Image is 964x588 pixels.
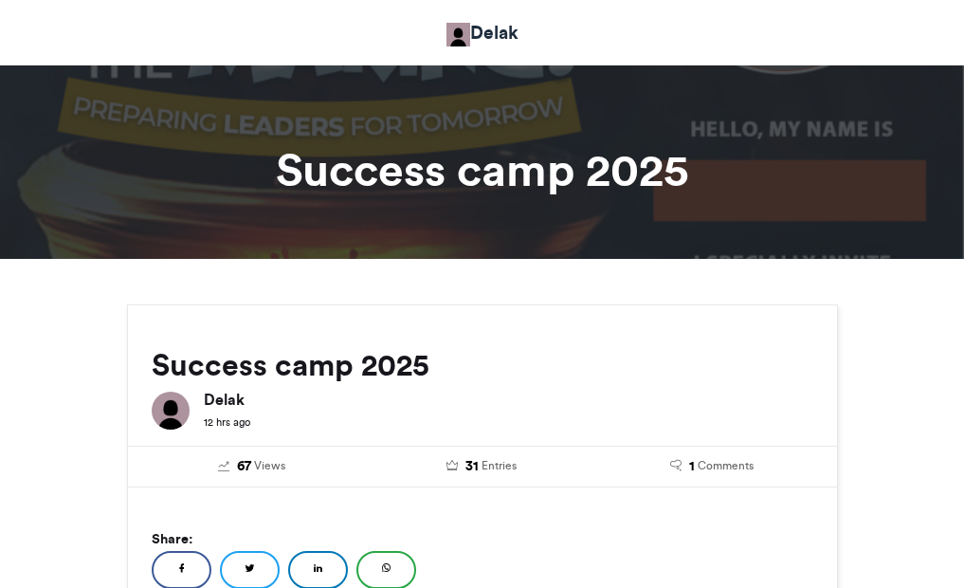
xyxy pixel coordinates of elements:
[482,457,517,474] span: Entries
[237,456,251,477] span: 67
[465,456,479,477] span: 31
[689,456,695,477] span: 1
[152,526,813,551] h5: Share:
[446,19,518,46] a: Delak
[204,392,813,407] h6: Delak
[152,348,813,382] h2: Success camp 2025
[204,415,250,429] small: 12 hrs ago
[381,456,583,477] a: 31 Entries
[611,456,813,477] a: 1 Comments
[698,457,754,474] span: Comments
[446,23,470,46] img: Moses Kumesi
[152,392,190,430] img: Delak
[254,457,285,474] span: Views
[42,147,923,193] h1: Success camp 2025
[152,456,354,477] a: 67 Views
